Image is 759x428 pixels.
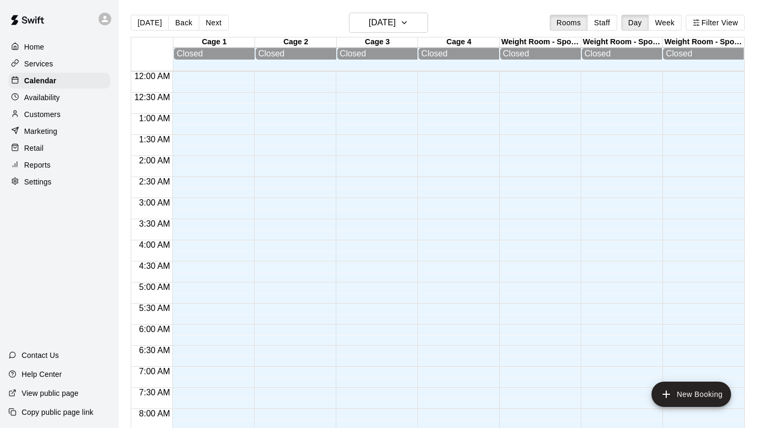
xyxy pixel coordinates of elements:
[132,72,173,81] span: 12:00 AM
[666,49,741,59] div: Closed
[581,37,663,47] div: Weight Room - Spot 2
[421,49,497,59] div: Closed
[177,49,252,59] div: Closed
[137,283,173,291] span: 5:00 AM
[22,407,93,417] p: Copy public page link
[24,126,57,137] p: Marketing
[24,177,52,187] p: Settings
[131,15,169,31] button: [DATE]
[137,135,173,144] span: 1:30 AM
[137,388,173,397] span: 7:30 AM
[137,219,173,228] span: 3:30 AM
[587,15,617,31] button: Staff
[24,143,44,153] p: Retail
[651,382,731,407] button: add
[8,140,110,156] a: Retail
[8,106,110,122] a: Customers
[369,15,396,30] h6: [DATE]
[8,157,110,173] a: Reports
[22,369,62,380] p: Help Center
[648,15,682,31] button: Week
[418,37,500,47] div: Cage 4
[8,90,110,105] a: Availability
[199,15,228,31] button: Next
[258,49,334,59] div: Closed
[24,160,51,170] p: Reports
[8,174,110,190] a: Settings
[550,15,588,31] button: Rooms
[8,39,110,55] a: Home
[621,15,649,31] button: Day
[349,13,428,33] button: [DATE]
[137,156,173,165] span: 2:00 AM
[255,37,337,47] div: Cage 2
[137,346,173,355] span: 6:30 AM
[22,350,59,361] p: Contact Us
[137,114,173,123] span: 1:00 AM
[22,388,79,398] p: View public page
[585,49,660,59] div: Closed
[168,15,199,31] button: Back
[137,177,173,186] span: 2:30 AM
[137,198,173,207] span: 3:00 AM
[173,37,255,47] div: Cage 1
[24,59,53,69] p: Services
[132,93,173,102] span: 12:30 AM
[8,123,110,139] a: Marketing
[137,409,173,418] span: 8:00 AM
[503,49,578,59] div: Closed
[8,56,110,72] a: Services
[24,109,61,120] p: Customers
[137,367,173,376] span: 7:00 AM
[137,261,173,270] span: 4:30 AM
[337,37,419,47] div: Cage 3
[137,240,173,249] span: 4:00 AM
[663,37,744,47] div: Weight Room - Spot 3
[340,49,415,59] div: Closed
[8,73,110,89] a: Calendar
[24,42,44,52] p: Home
[24,75,56,86] p: Calendar
[686,15,745,31] button: Filter View
[24,92,60,103] p: Availability
[137,325,173,334] span: 6:00 AM
[137,304,173,313] span: 5:30 AM
[500,37,581,47] div: Weight Room - Spot 1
